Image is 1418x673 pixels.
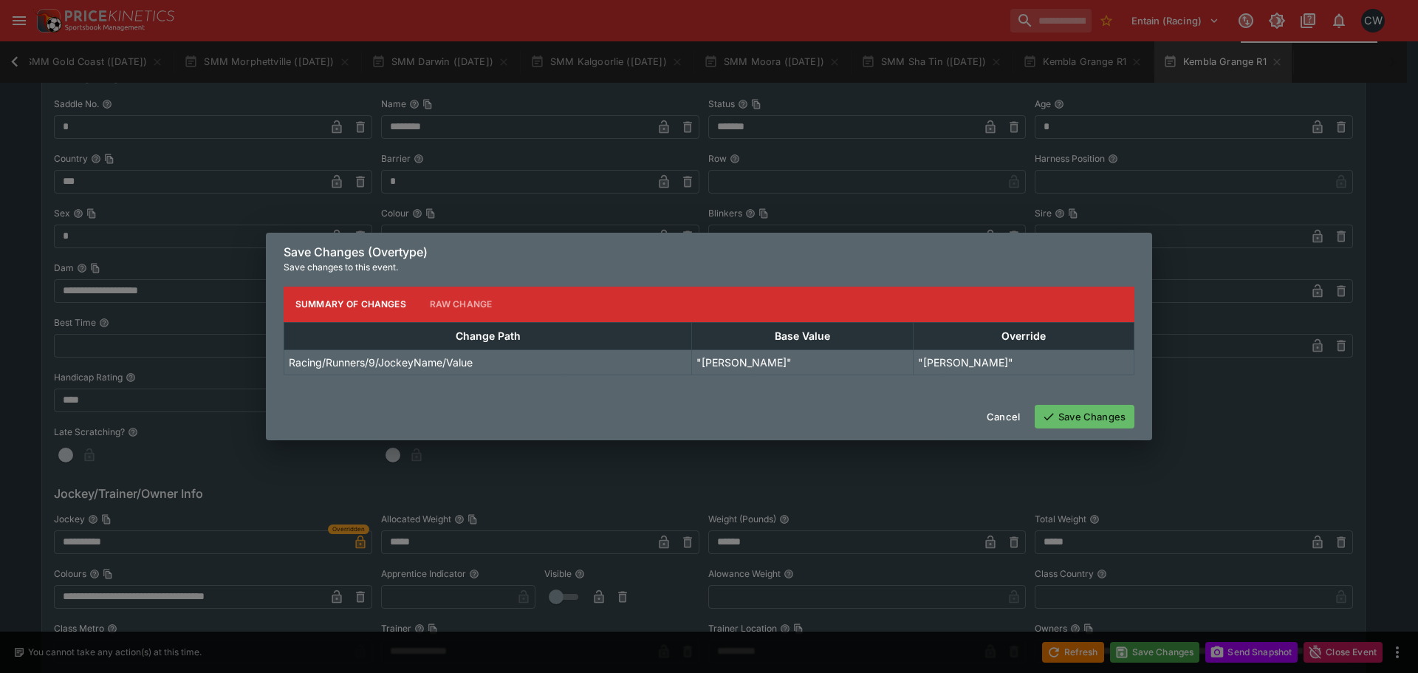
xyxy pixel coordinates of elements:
td: "[PERSON_NAME]" [692,349,913,375]
th: Override [913,322,1134,349]
button: Save Changes [1035,405,1134,428]
th: Change Path [284,322,692,349]
button: Cancel [978,405,1029,428]
h6: Save Changes (Overtype) [284,245,1134,260]
p: Racing/Runners/9/JockeyName/Value [289,355,473,370]
td: "[PERSON_NAME]" [913,349,1134,375]
button: Raw Change [418,287,504,322]
button: Summary of Changes [284,287,418,322]
th: Base Value [692,322,913,349]
p: Save changes to this event. [284,260,1134,275]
